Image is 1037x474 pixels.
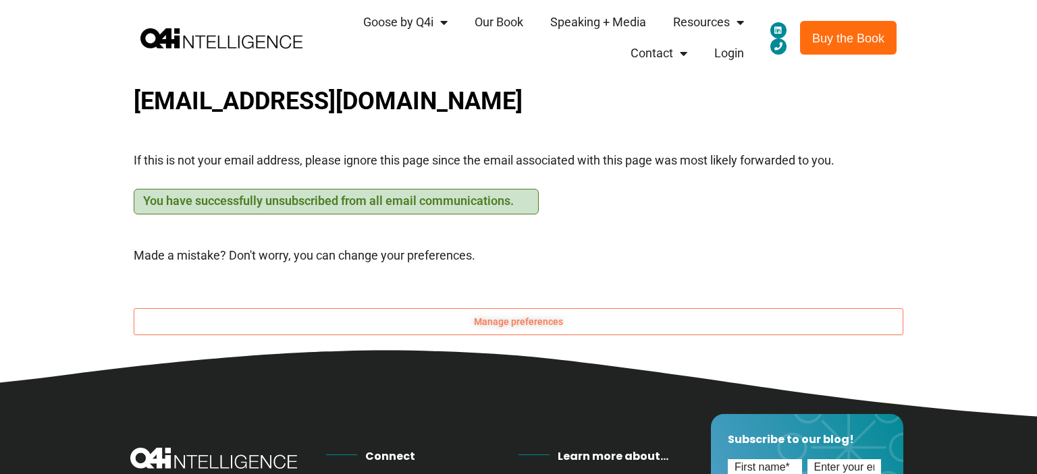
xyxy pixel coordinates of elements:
[812,32,884,45] span: Buy the Book
[660,7,757,38] a: Resources
[134,189,539,214] div: You have successfully unsubscribed from all email communications.
[302,7,757,69] nav: Main menu
[140,28,302,49] img: Q4 Intelligence
[134,82,903,121] h2: [EMAIL_ADDRESS][DOMAIN_NAME]
[800,21,897,55] a: Buy the Book
[130,448,297,469] img: Q4 Intelligence
[701,38,757,69] a: Login
[728,431,886,448] h3: Subscribe to our blog!
[617,38,701,69] a: Contact
[134,308,903,335] button: Manage preferences
[537,7,660,38] a: Speaking + Media
[558,448,704,465] h3: Learn more about...
[461,7,537,38] a: Our Book
[365,448,518,465] h3: Connect
[350,7,461,38] a: Goose by Q4i
[134,82,903,171] div: If this is not your email address, please ignore this page since the email associated with this p...
[134,233,903,278] p: Made a mistake? Don't worry, you can change your preferences.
